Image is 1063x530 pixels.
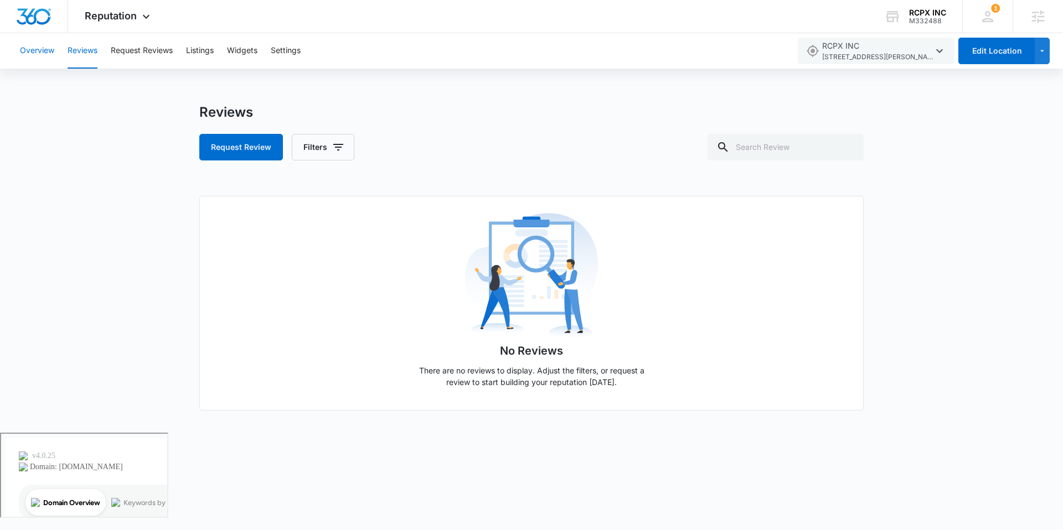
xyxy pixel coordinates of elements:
[415,365,648,388] p: There are no reviews to display. Adjust the filters, or request a review to start building your r...
[186,33,214,69] button: Listings
[909,8,946,17] div: account name
[31,18,54,27] div: v 4.0.25
[991,4,1000,13] div: notifications count
[42,65,99,72] div: Domain Overview
[822,52,933,63] span: [STREET_ADDRESS][PERSON_NAME] , [PERSON_NAME] , GA
[991,4,1000,13] span: 1
[110,64,119,73] img: tab_keywords_by_traffic_grey.svg
[822,40,933,63] span: RCPX INC
[18,29,27,38] img: website_grey.svg
[111,33,173,69] button: Request Reviews
[68,33,97,69] button: Reviews
[798,38,954,64] button: RCPX INC[STREET_ADDRESS][PERSON_NAME],[PERSON_NAME],GA
[909,17,946,25] div: account id
[271,33,301,69] button: Settings
[292,134,354,160] button: Filters
[122,65,187,72] div: Keywords by Traffic
[85,10,137,22] span: Reputation
[199,134,283,160] button: Request Review
[20,33,54,69] button: Overview
[18,18,27,27] img: logo_orange.svg
[708,134,864,160] input: Search Review
[500,342,563,359] h1: No Reviews
[30,64,39,73] img: tab_domain_overview_orange.svg
[199,104,253,121] h1: Reviews
[958,38,1035,64] button: Edit Location
[227,33,257,69] button: Widgets
[29,29,122,38] div: Domain: [DOMAIN_NAME]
